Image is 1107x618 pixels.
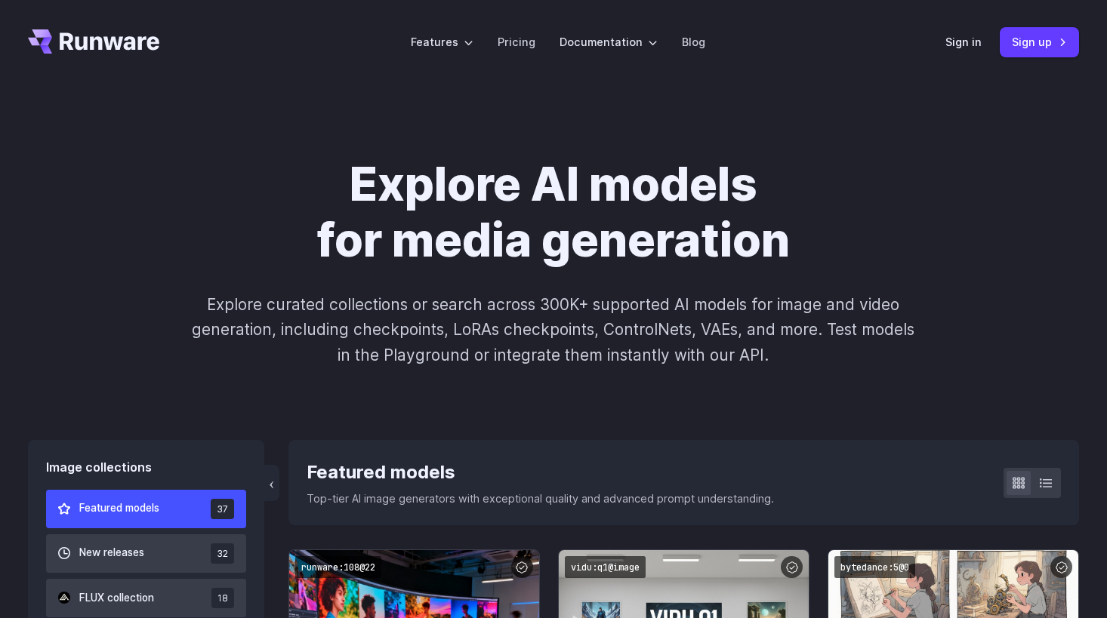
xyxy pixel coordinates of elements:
[498,33,535,51] a: Pricing
[46,534,246,573] button: New releases 32
[211,499,234,519] span: 37
[46,579,246,617] button: FLUX collection 18
[79,590,154,607] span: FLUX collection
[28,29,159,54] a: Go to /
[1000,27,1079,57] a: Sign up
[211,588,234,608] span: 18
[211,543,234,564] span: 32
[307,458,774,487] div: Featured models
[79,545,144,561] span: New releases
[46,458,246,478] div: Image collections
[79,500,159,517] span: Featured models
[186,292,921,367] p: Explore curated collections or search across 300K+ supported AI models for image and video genera...
[565,556,646,578] code: vidu:q1@image
[46,490,246,528] button: Featured models 37
[264,465,279,501] button: ‹
[834,556,915,578] code: bytedance:5@0
[411,33,473,51] label: Features
[133,157,974,268] h1: Explore AI models for media generation
[295,556,381,578] code: runware:108@22
[560,33,658,51] label: Documentation
[945,33,982,51] a: Sign in
[307,490,774,507] p: Top-tier AI image generators with exceptional quality and advanced prompt understanding.
[682,33,705,51] a: Blog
